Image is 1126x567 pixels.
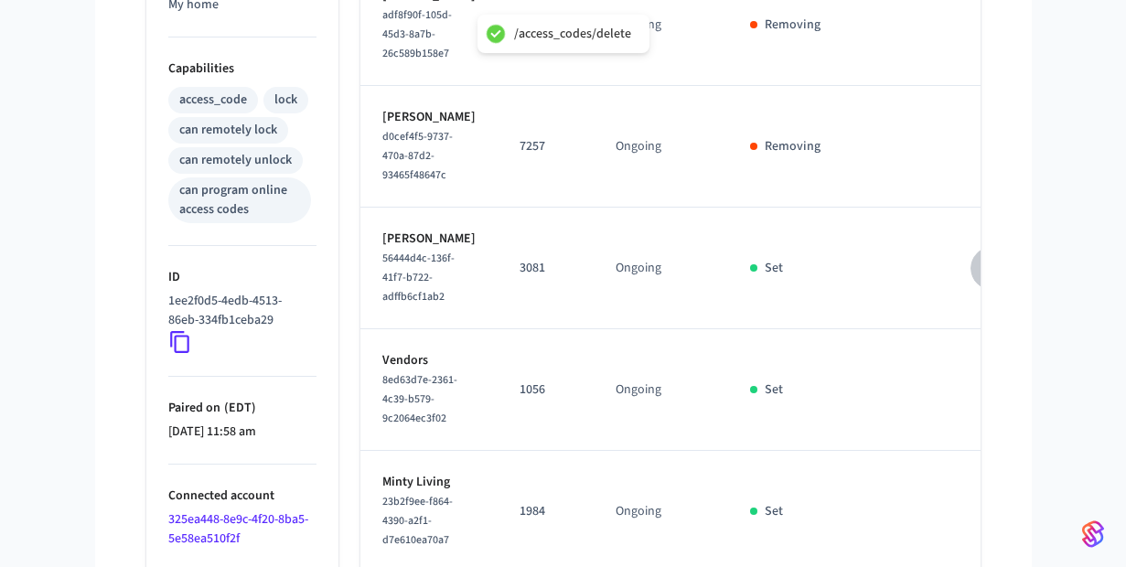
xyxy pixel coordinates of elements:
[168,399,316,418] p: Paired on
[382,108,476,127] p: [PERSON_NAME]
[220,399,256,417] span: ( EDT )
[520,380,572,400] p: 1056
[168,292,309,330] p: 1ee2f0d5-4edb-4513-86eb-334fb1ceba29
[765,380,783,400] p: Set
[168,59,316,79] p: Capabilities
[594,208,728,329] td: Ongoing
[179,121,277,140] div: can remotely lock
[382,494,453,548] span: 23b2f9ee-f864-4390-a2f1-d7e610ea70a7
[168,487,316,506] p: Connected account
[1082,519,1104,549] img: SeamLogoGradient.69752ec5.svg
[520,502,572,521] p: 1984
[382,473,476,492] p: Minty Living
[382,7,452,61] span: adf8f90f-105d-45d3-8a7b-26c589b158e7
[168,268,316,287] p: ID
[594,86,728,208] td: Ongoing
[382,251,455,305] span: 56444d4c-136f-41f7-b722-adffb6cf1ab2
[765,259,783,278] p: Set
[179,91,247,110] div: access_code
[179,181,300,219] div: can program online access codes
[765,502,783,521] p: Set
[520,137,572,156] p: 7257
[382,129,453,183] span: d0cef4f5-9737-470a-87d2-93465f48647c
[382,372,457,426] span: 8ed63d7e-2361-4c39-b579-9c2064ec3f02
[520,259,572,278] p: 3081
[168,510,308,548] a: 325ea448-8e9c-4f20-8ba5-5e58ea510f2f
[382,230,476,249] p: [PERSON_NAME]
[765,137,820,156] p: Removing
[594,329,728,451] td: Ongoing
[179,151,292,170] div: can remotely unlock
[382,351,476,370] p: Vendors
[765,16,820,35] p: Removing
[168,423,316,442] p: [DATE] 11:58 am
[514,26,631,42] div: /access_codes/delete
[274,91,297,110] div: lock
